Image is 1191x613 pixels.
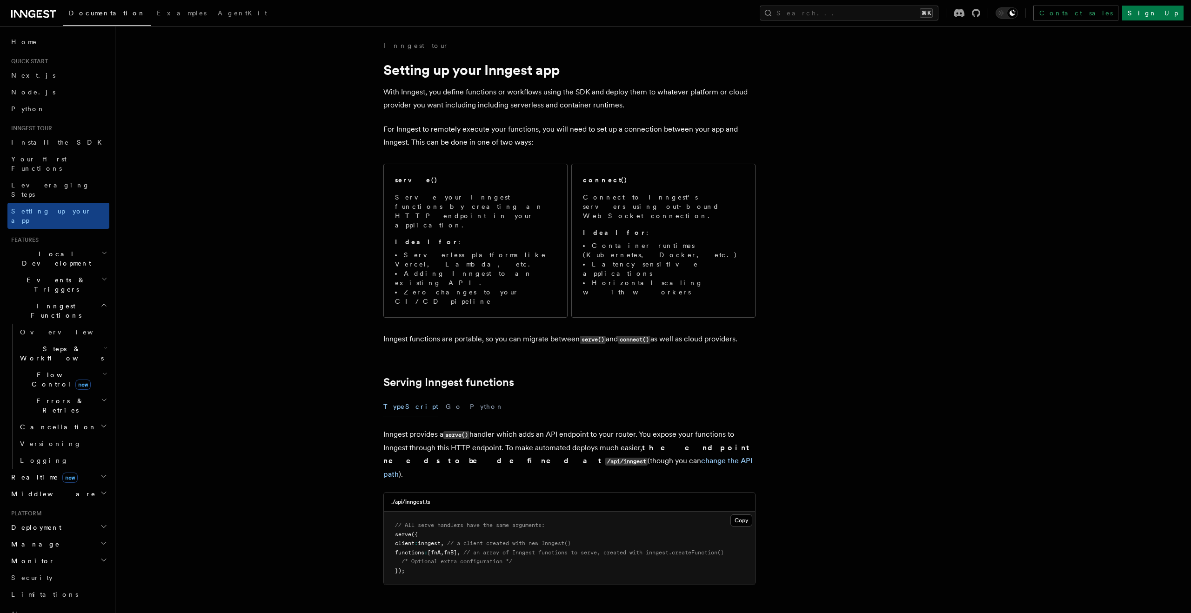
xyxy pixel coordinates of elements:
span: Next.js [11,72,55,79]
span: Setting up your app [11,207,91,224]
span: Flow Control [16,370,102,389]
span: Features [7,236,39,244]
span: Home [11,37,37,47]
span: // an array of Inngest functions to serve, created with inngest.createFunction() [463,549,724,556]
span: AgentKit [218,9,267,17]
button: Deployment [7,519,109,536]
button: Manage [7,536,109,553]
span: /* Optional extra configuration */ [401,558,512,565]
a: Leveraging Steps [7,177,109,203]
button: Toggle dark mode [996,7,1018,19]
button: Realtimenew [7,469,109,486]
strong: Ideal for [395,238,458,246]
a: Inngest tour [383,41,448,50]
a: Node.js [7,84,109,100]
a: Security [7,569,109,586]
span: , [441,549,444,556]
span: Realtime [7,473,78,482]
span: Quick start [7,58,48,65]
span: Middleware [7,489,96,499]
a: Home [7,33,109,50]
code: serve() [443,431,469,439]
div: Inngest Functions [7,324,109,469]
span: client [395,540,415,546]
p: Inngest provides a handler which adds an API endpoint to your router. You expose your functions t... [383,428,756,481]
span: Steps & Workflows [16,344,104,363]
p: Connect to Inngest's servers using out-bound WebSocket connection. [583,193,744,220]
span: serve [395,531,411,538]
span: Versioning [20,440,81,447]
span: Install the SDK [11,139,107,146]
a: connect()Connect to Inngest's servers using out-bound WebSocket connection.Ideal for:Container ru... [571,164,756,318]
button: Middleware [7,486,109,502]
li: Latency sensitive applications [583,260,744,278]
li: Horizontal scaling with workers [583,278,744,297]
a: Serving Inngest functions [383,376,514,389]
button: Copy [730,514,752,526]
a: Overview [16,324,109,340]
code: /api/inngest [605,458,648,466]
button: Go [446,396,462,417]
li: Serverless platforms like Vercel, Lambda, etc. [395,250,556,269]
h3: ./api/inngest.ts [391,498,430,506]
a: Setting up your app [7,203,109,229]
span: , [457,549,460,556]
button: Local Development [7,246,109,272]
span: Local Development [7,249,101,268]
code: connect() [618,336,650,344]
span: Node.js [11,88,55,96]
span: [fnA [428,549,441,556]
span: Documentation [69,9,146,17]
p: With Inngest, you define functions or workflows using the SDK and deploy them to whatever platfor... [383,86,756,112]
button: Monitor [7,553,109,569]
a: Versioning [16,435,109,452]
span: Inngest Functions [7,301,100,320]
a: Your first Functions [7,151,109,177]
a: Contact sales [1033,6,1118,20]
strong: Ideal for [583,229,646,236]
span: ({ [411,531,418,538]
li: Adding Inngest to an existing API. [395,269,556,287]
button: Search...⌘K [760,6,938,20]
span: Limitations [11,591,78,598]
h2: connect() [583,175,628,185]
span: Inngest tour [7,125,52,132]
span: // a client created with new Inngest() [447,540,571,546]
a: serve()Serve your Inngest functions by creating an HTTP endpoint in your application.Ideal for:Se... [383,164,568,318]
span: Your first Functions [11,155,67,172]
button: Errors & Retries [16,393,109,419]
a: Next.js [7,67,109,84]
p: : [583,228,744,237]
a: AgentKit [212,3,273,25]
span: Monitor [7,556,55,566]
button: Events & Triggers [7,272,109,298]
span: fnB] [444,549,457,556]
li: Container runtimes (Kubernetes, Docker, etc.) [583,241,744,260]
span: Deployment [7,523,61,532]
p: Inngest functions are portable, so you can migrate between and as well as cloud providers. [383,333,756,346]
span: inngest [418,540,441,546]
button: Steps & Workflows [16,340,109,366]
span: Examples [157,9,207,17]
span: Overview [20,328,116,336]
a: Examples [151,3,212,25]
code: serve() [580,336,606,344]
a: Documentation [63,3,151,26]
button: Python [470,396,504,417]
span: Leveraging Steps [11,181,90,198]
span: Cancellation [16,422,97,432]
span: Manage [7,540,60,549]
span: Errors & Retries [16,396,101,415]
p: For Inngest to remotely execute your functions, you will need to set up a connection between your... [383,123,756,149]
span: Python [11,105,45,113]
span: Logging [20,457,68,464]
span: Events & Triggers [7,275,101,294]
button: Inngest Functions [7,298,109,324]
button: Cancellation [16,419,109,435]
span: Security [11,574,53,581]
a: Python [7,100,109,117]
a: Logging [16,452,109,469]
p: : [395,237,556,247]
span: , [441,540,444,546]
a: Sign Up [1122,6,1184,20]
